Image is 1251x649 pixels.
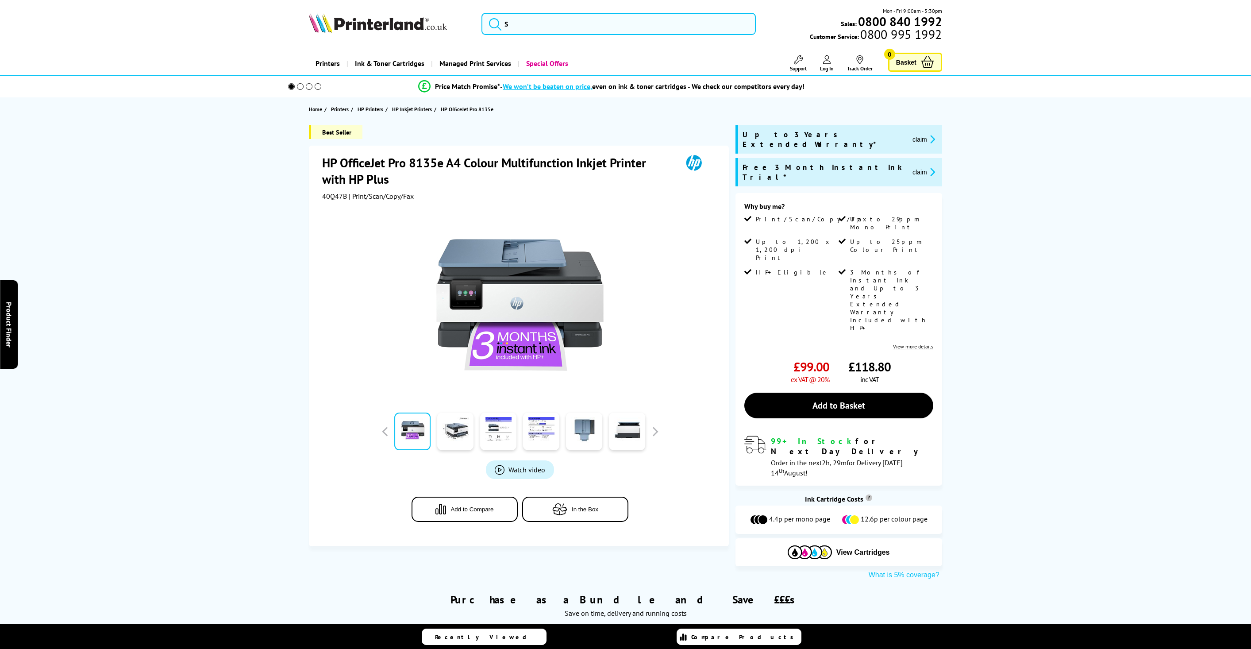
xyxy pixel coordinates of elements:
span: 0800 995 1992 [859,30,942,39]
span: Recently Viewed [435,633,535,641]
span: 99+ In Stock [771,436,855,446]
span: Print/Scan/Copy/Fax [756,215,870,223]
span: 12.6p per colour page [861,514,928,525]
b: 0800 840 1992 [858,13,942,30]
a: Recently Viewed [422,629,547,645]
span: Ink & Toner Cartridges [355,52,424,75]
span: 40Q47B [322,192,347,201]
a: Special Offers [518,52,575,75]
span: HP OfficeJet Pro 8135e [441,106,493,112]
span: Compare Products [691,633,798,641]
span: 3 Months of Instant Ink and Up to 3 Years Extended Warranty Included with HP+ [850,268,931,332]
button: promo-description [910,134,938,144]
span: View Cartridges [836,549,890,556]
span: Product Finder [4,302,13,348]
span: 0 [884,49,895,60]
a: Product_All_Videos [486,460,554,479]
span: HP Inkjet Printers [392,104,432,114]
a: Managed Print Services [431,52,518,75]
a: Home [309,104,324,114]
div: for Next Day Delivery [771,436,933,456]
img: Cartridges [788,545,832,559]
img: HP [674,155,714,171]
span: Order in the next for Delivery [DATE] 14 August! [771,458,903,477]
img: Printerland Logo [309,13,447,33]
a: View more details [893,343,933,350]
div: Purchase as a Bundle and Save £££s [309,579,942,622]
div: Ink Cartridge Costs [735,494,942,503]
span: inc VAT [860,375,879,384]
span: Mon - Fri 9:00am - 5:30pm [883,7,942,15]
span: HP+ Eligible [756,268,829,276]
input: S [481,13,756,35]
div: Save on time, delivery and running costs [320,609,931,618]
span: Add to Compare [450,506,493,513]
a: Add to Basket [744,393,933,418]
a: Printerland Logo [309,13,470,35]
span: Up to 3 Years Extended Warranty* [743,130,905,149]
span: In the Box [572,506,598,513]
a: Compare Products [677,629,801,645]
span: Sales: [841,19,857,28]
a: Basket 0 [888,53,942,72]
div: Why buy me? [744,202,933,215]
button: What is 5% coverage? [866,571,942,579]
span: Best Seller [309,125,362,139]
button: Add to Compare [412,497,518,522]
span: £99.00 [793,359,829,375]
span: Support [790,65,807,72]
h1: HP OfficeJet Pro 8135e A4 Colour Multifunction Inkjet Printer with HP Plus [322,155,673,187]
span: Up to 29ppm Mono Print [850,215,931,231]
span: Price Match Promise* [435,82,500,91]
a: HP Printers [358,104,385,114]
span: Customer Service: [810,30,942,41]
a: Printers [309,52,346,75]
span: 2h, 29m [822,458,847,467]
sup: th [779,467,784,475]
a: Log In [820,55,834,72]
span: Basket [896,56,916,68]
span: Free 3 Month Instant Ink Trial* [743,162,905,182]
span: Home [309,104,322,114]
a: Track Order [847,55,873,72]
a: Support [790,55,807,72]
button: In the Box [522,497,628,522]
span: Log In [820,65,834,72]
span: Up to 25ppm Colour Print [850,238,931,254]
button: promo-description [910,167,938,177]
div: modal_delivery [744,436,933,477]
span: We won’t be beaten on price, [503,82,592,91]
span: Up to 1,200 x 1,200 dpi Print [756,238,837,262]
a: HP Inkjet Printers [392,104,434,114]
div: - even on ink & toner cartridges - We check our competitors every day! [500,82,804,91]
li: modal_Promise [276,79,947,94]
a: 0800 840 1992 [857,17,942,26]
img: HP OfficeJet Pro 8135e [433,218,607,392]
a: Printers [331,104,351,114]
span: Printers [331,104,349,114]
a: Ink & Toner Cartridges [346,52,431,75]
span: | Print/Scan/Copy/Fax [349,192,414,201]
span: £118.80 [848,359,891,375]
span: Watch video [508,465,545,474]
span: ex VAT @ 20% [791,375,829,384]
span: HP Printers [358,104,383,114]
button: View Cartridges [742,545,935,560]
sup: Cost per page [866,494,872,501]
span: 4.4p per mono page [769,514,830,525]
